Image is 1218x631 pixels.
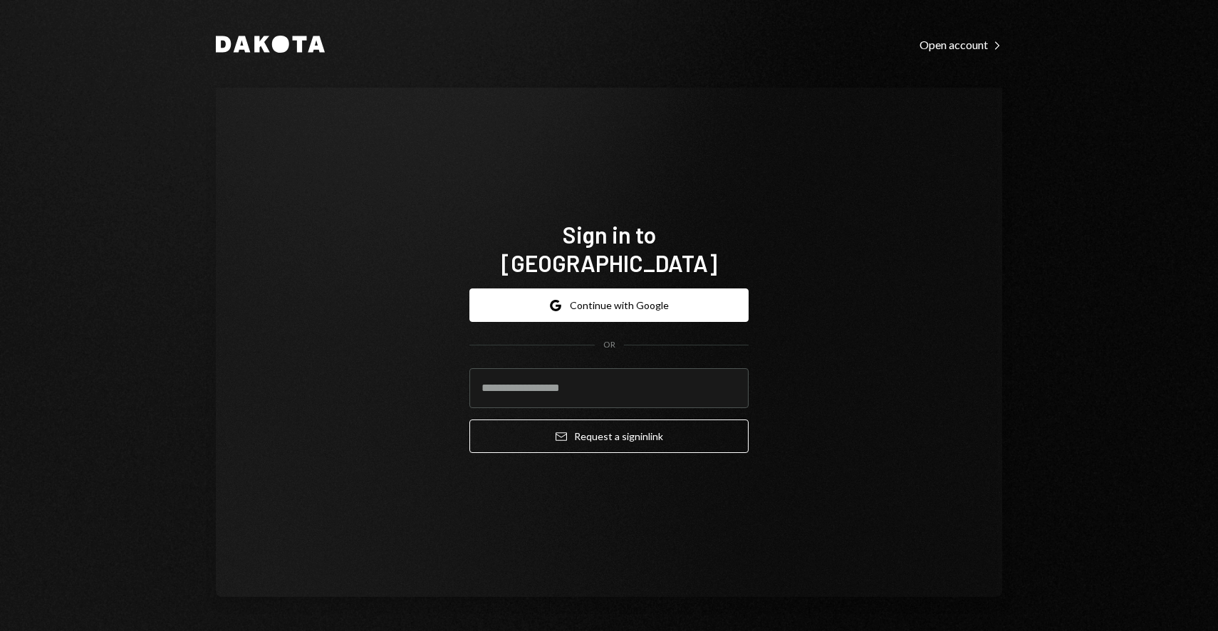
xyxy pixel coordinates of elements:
div: OR [603,339,615,351]
button: Continue with Google [469,288,749,322]
button: Request a signinlink [469,419,749,453]
h1: Sign in to [GEOGRAPHIC_DATA] [469,220,749,277]
a: Open account [920,36,1002,52]
div: Open account [920,38,1002,52]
